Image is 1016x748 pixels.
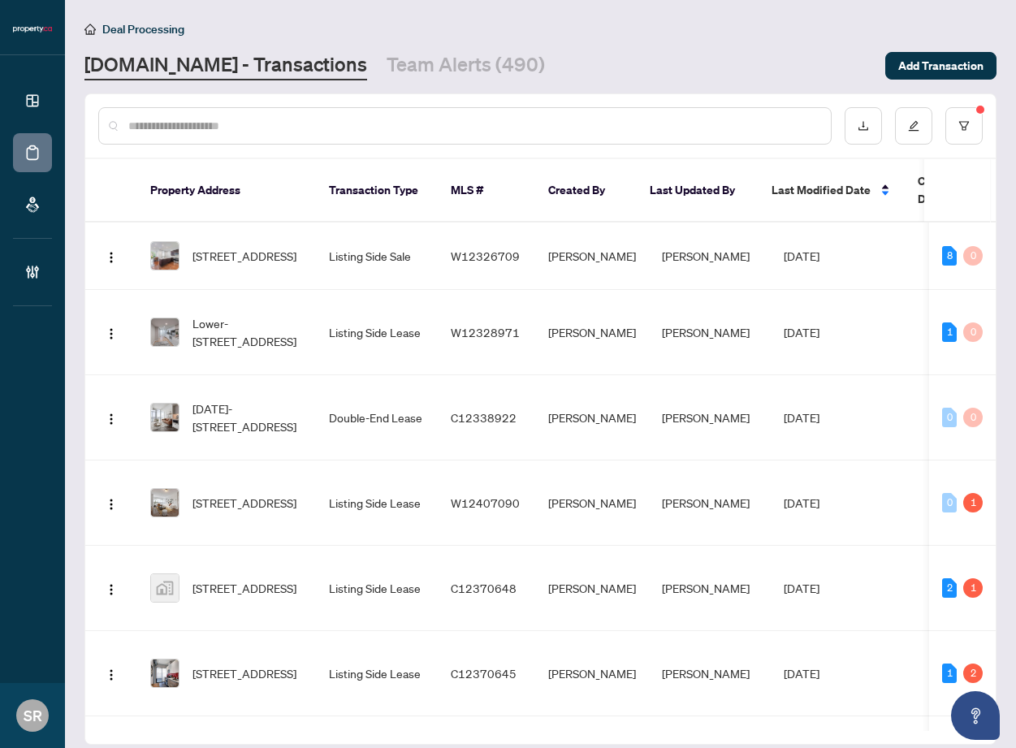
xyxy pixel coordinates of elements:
img: thumbnail-img [151,574,179,602]
span: [PERSON_NAME] [548,495,636,510]
span: [DATE] [784,249,819,263]
div: 2 [963,664,983,683]
span: Add Transaction [898,53,984,79]
button: Logo [98,490,124,516]
button: Logo [98,243,124,269]
th: Last Updated By [637,159,759,223]
a: Team Alerts (490) [387,51,545,80]
span: filter [958,120,970,132]
button: filter [945,107,983,145]
span: [DATE] [784,495,819,510]
div: 0 [942,408,957,427]
img: Logo [105,668,118,681]
div: 1 [963,578,983,598]
button: Logo [98,404,124,430]
span: [PERSON_NAME] [548,410,636,425]
span: [DATE] [784,325,819,339]
div: 1 [963,493,983,512]
span: [PERSON_NAME] [548,666,636,681]
img: thumbnail-img [151,489,179,517]
div: 1 [942,322,957,342]
span: C12370648 [451,581,517,595]
td: [PERSON_NAME] [649,223,771,290]
th: Property Address [137,159,316,223]
button: Logo [98,575,124,601]
td: Listing Side Lease [316,631,438,716]
td: Double-End Lease [316,375,438,460]
td: [PERSON_NAME] [649,631,771,716]
th: MLS # [438,159,535,223]
span: [PERSON_NAME] [548,325,636,339]
span: [DATE] [784,581,819,595]
th: Created By [535,159,637,223]
td: [PERSON_NAME] [649,375,771,460]
img: Logo [105,498,118,511]
button: edit [895,107,932,145]
span: [DATE]-[STREET_ADDRESS] [192,400,303,435]
span: [PERSON_NAME] [548,581,636,595]
td: [PERSON_NAME] [649,290,771,375]
span: W12328971 [451,325,520,339]
span: C12370645 [451,666,517,681]
div: 8 [942,246,957,266]
img: Logo [105,251,118,264]
img: thumbnail-img [151,242,179,270]
a: [DOMAIN_NAME] - Transactions [84,51,367,80]
span: download [858,120,869,132]
span: home [84,24,96,35]
td: Listing Side Lease [316,290,438,375]
img: thumbnail-img [151,318,179,346]
span: Deal Processing [102,22,184,37]
span: [STREET_ADDRESS] [192,664,296,682]
div: 0 [963,322,983,342]
div: 0 [942,493,957,512]
span: [DATE] [784,666,819,681]
span: edit [908,120,919,132]
span: W12326709 [451,249,520,263]
img: Logo [105,413,118,426]
td: [PERSON_NAME] [649,546,771,631]
td: Listing Side Lease [316,546,438,631]
span: SR [24,704,42,727]
div: 0 [963,408,983,427]
button: Logo [98,660,124,686]
span: Lower-[STREET_ADDRESS] [192,314,303,350]
button: Open asap [951,691,1000,740]
img: thumbnail-img [151,659,179,687]
td: Listing Side Sale [316,223,438,290]
img: thumbnail-img [151,404,179,431]
span: [PERSON_NAME] [548,249,636,263]
span: [STREET_ADDRESS] [192,494,296,512]
img: Logo [105,327,118,340]
img: logo [13,24,52,34]
span: [STREET_ADDRESS] [192,247,296,265]
div: 0 [963,246,983,266]
button: download [845,107,882,145]
span: Created Date [918,172,986,208]
div: 2 [942,578,957,598]
span: [STREET_ADDRESS] [192,579,296,597]
span: C12338922 [451,410,517,425]
td: [PERSON_NAME] [649,460,771,546]
div: 1 [942,664,957,683]
button: Add Transaction [885,52,997,80]
th: Transaction Type [316,159,438,223]
span: [DATE] [784,410,819,425]
img: Logo [105,583,118,596]
th: Last Modified Date [759,159,905,223]
td: Listing Side Lease [316,460,438,546]
button: Logo [98,319,124,345]
span: W12407090 [451,495,520,510]
span: Last Modified Date [772,181,871,199]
